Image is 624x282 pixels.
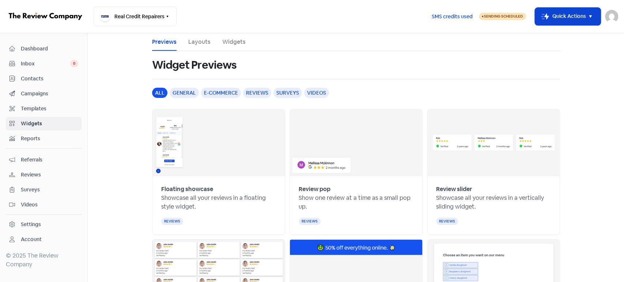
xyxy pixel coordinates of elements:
[6,183,82,197] a: Surveys
[273,88,302,98] div: surveys
[21,120,78,127] span: Widgets
[6,168,82,182] a: Reviews
[605,10,618,23] img: User
[21,201,78,209] span: Videos
[299,185,330,193] b: Review pop
[222,38,246,46] a: Widgets
[432,13,473,20] span: SMS credits used
[6,233,82,246] a: Account
[21,221,41,228] div: Settings
[152,88,167,98] div: all
[436,185,472,193] b: Review slider
[535,8,601,25] button: Quick Actions
[484,14,523,19] span: Sending Scheduled
[161,218,183,225] div: reviews
[6,87,82,100] a: Campaigns
[21,75,78,83] span: Contacts
[94,7,177,26] button: Real Credit Repairers
[21,186,78,194] span: Surveys
[6,218,82,231] a: Settings
[6,42,82,56] a: Dashboard
[188,38,211,46] a: Layouts
[6,72,82,85] a: Contacts
[21,171,78,179] span: Reviews
[299,218,321,225] div: reviews
[21,60,70,68] span: Inbox
[6,132,82,145] a: Reports
[304,88,329,98] div: videos
[21,135,78,142] span: Reports
[161,194,276,211] p: Showcase all your reviews in a floating style widget.
[6,117,82,130] a: Widgets
[299,194,413,211] p: Show one review at a time as a small pop up.
[21,236,42,243] div: Account
[426,12,479,20] a: SMS credits used
[201,88,241,98] div: e-commerce
[6,251,82,269] div: © 2025 The Review Company
[436,218,458,225] div: reviews
[436,194,551,211] p: Showcase all your reviews in a vertically sliding widget.
[21,156,78,164] span: Referrals
[21,90,78,98] span: Campaigns
[6,198,82,211] a: Videos
[6,153,82,167] a: Referrals
[21,45,78,53] span: Dashboard
[152,38,177,46] a: Previews
[6,102,82,115] a: Templates
[161,185,213,193] b: Floating showcase
[70,60,78,67] span: 0
[21,105,78,113] span: Templates
[170,88,199,98] div: general
[243,88,271,98] div: reviews
[152,53,237,77] h1: Widget Previews
[6,57,82,70] a: Inbox 0
[479,12,526,21] a: Sending Scheduled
